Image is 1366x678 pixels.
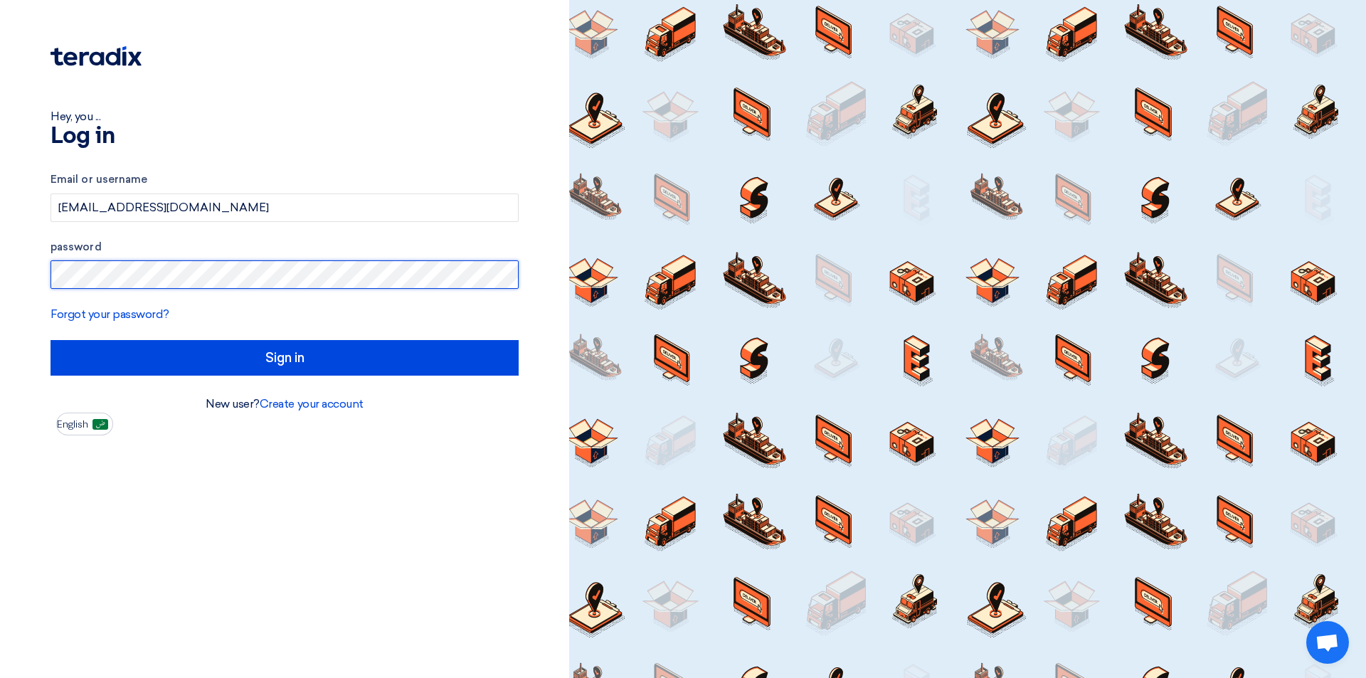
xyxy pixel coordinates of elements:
[51,110,100,123] font: Hey, you ...
[92,419,108,430] img: ar-AR.png
[56,413,113,435] button: English
[51,307,169,321] a: Forgot your password?
[51,240,102,253] font: password
[51,125,115,148] font: Log in
[51,173,147,186] font: Email or username
[51,340,519,376] input: Sign in
[51,46,142,66] img: Teradix logo
[206,397,260,410] font: New user?
[1306,621,1349,664] div: Open chat
[57,418,88,430] font: English
[260,397,364,410] a: Create your account
[51,194,519,222] input: Enter your business email or username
